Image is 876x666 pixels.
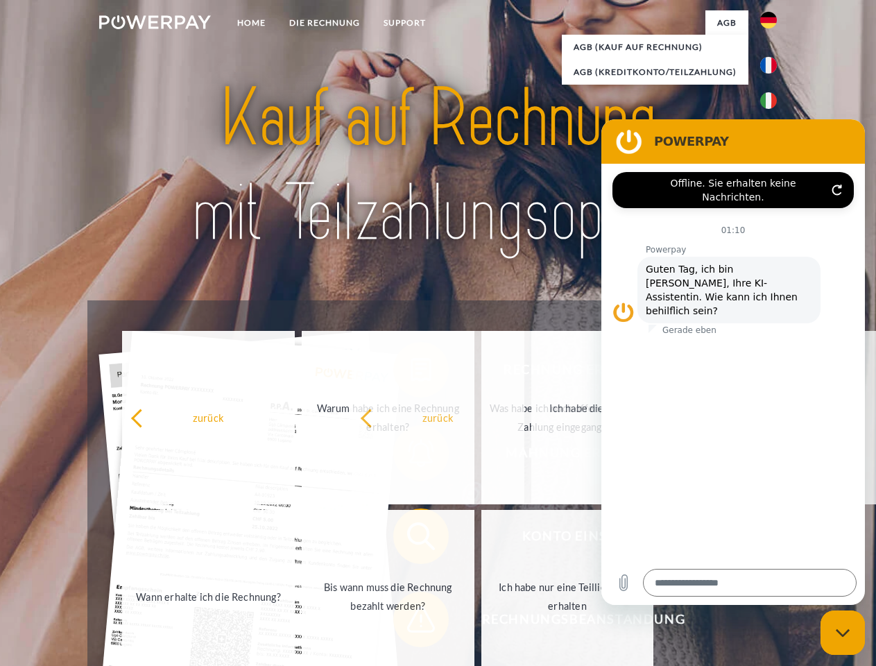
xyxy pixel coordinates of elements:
[99,15,211,29] img: logo-powerpay-white.svg
[540,399,696,436] div: Ich habe die Rechnung bereits bezahlt
[760,12,777,28] img: de
[360,408,516,427] div: zurück
[562,35,748,60] a: AGB (Kauf auf Rechnung)
[760,92,777,109] img: it
[130,587,286,606] div: Wann erhalte ich die Rechnung?
[562,60,748,85] a: AGB (Kreditkonto/Teilzahlung)
[130,408,286,427] div: zurück
[310,578,466,615] div: Bis wann muss die Rechnung bezahlt werden?
[132,67,744,266] img: title-powerpay_de.svg
[821,610,865,655] iframe: Schaltfläche zum Öffnen des Messaging-Fensters; Konversation läuft
[310,399,466,436] div: Warum habe ich eine Rechnung erhalten?
[225,10,277,35] a: Home
[490,578,646,615] div: Ich habe nur eine Teillieferung erhalten
[705,10,748,35] a: agb
[601,119,865,605] iframe: Messaging-Fenster
[277,10,372,35] a: DIE RECHNUNG
[760,57,777,74] img: fr
[372,10,438,35] a: SUPPORT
